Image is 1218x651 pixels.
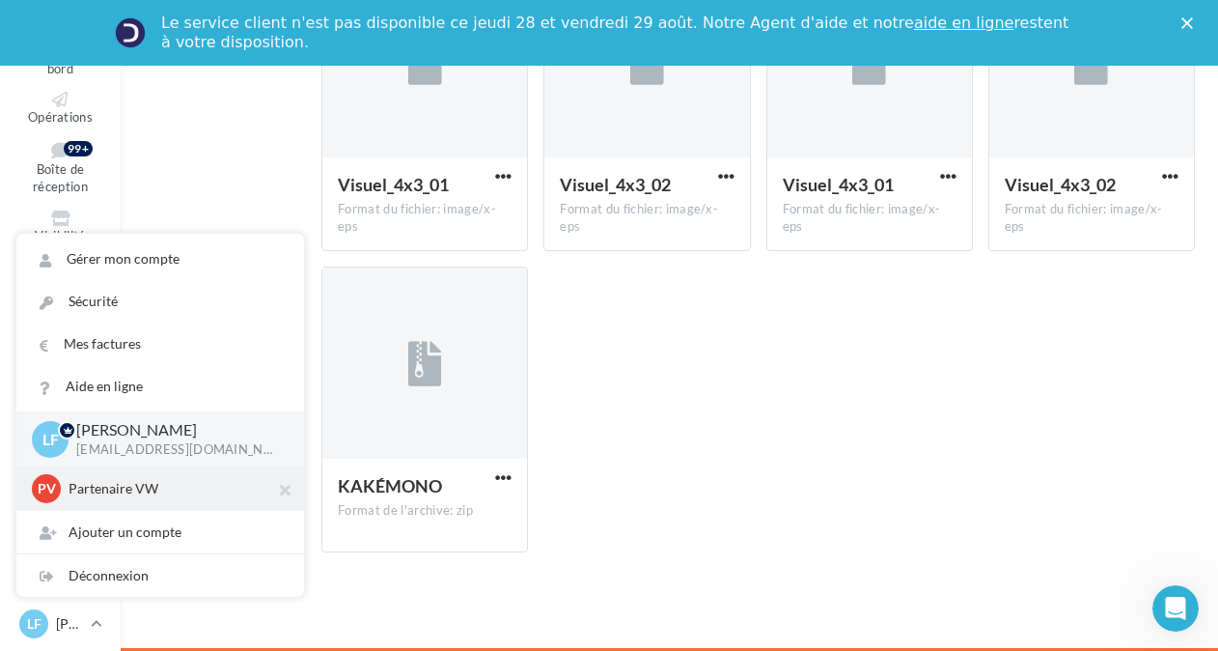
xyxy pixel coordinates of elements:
[16,511,304,553] div: Ajouter un compte
[338,174,449,195] span: Visuel_4x3_01
[338,502,512,520] div: Format de l'archive: zip
[338,201,512,236] div: Format du fichier: image/x-eps
[338,475,442,496] span: KAKÉMONO
[1005,174,1116,195] span: Visuel_4x3_02
[29,42,91,76] span: Tableau de bord
[69,479,281,498] p: Partenaire VW
[1181,17,1201,29] div: Fermer
[35,228,85,262] span: Visibilité locale
[76,419,273,441] p: [PERSON_NAME]
[15,207,105,266] a: Visibilité locale
[42,428,59,450] span: LF
[76,441,273,459] p: [EMAIL_ADDRESS][DOMAIN_NAME]
[56,614,83,634] p: [PERSON_NAME]
[16,280,304,323] a: Sécurité
[783,174,894,195] span: Visuel_4x3_01
[16,238,304,280] a: Gérer mon compte
[64,141,93,156] div: 99+
[15,88,105,129] a: Opérations
[38,479,56,498] span: PV
[115,17,146,48] img: Profile image for Service-Client
[33,161,88,195] span: Boîte de réception
[28,109,93,125] span: Opérations
[16,323,304,365] a: Mes factures
[16,365,304,408] a: Aide en ligne
[783,201,956,236] div: Format du fichier: image/x-eps
[560,174,671,195] span: Visuel_4x3_02
[560,201,734,236] div: Format du fichier: image/x-eps
[16,554,304,597] div: Déconnexion
[15,137,105,199] a: Boîte de réception 99+
[1152,585,1199,632] iframe: Intercom live chat
[27,614,42,634] span: LF
[15,606,105,642] a: LF [PERSON_NAME]
[1005,201,1178,236] div: Format du fichier: image/x-eps
[914,14,1013,32] a: aide en ligne
[161,14,1072,52] div: Le service client n'est pas disponible ce jeudi 28 et vendredi 29 août. Notre Agent d'aide et not...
